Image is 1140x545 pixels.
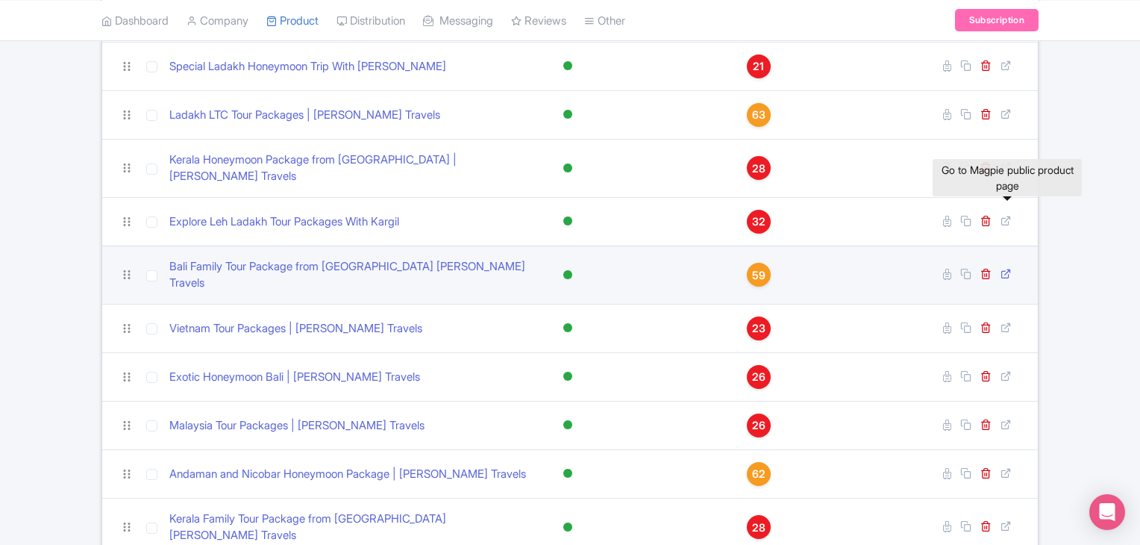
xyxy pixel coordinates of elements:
[733,156,784,180] a: 28
[752,214,765,230] span: 32
[169,107,440,124] a: Ladakh LTC Tour Packages | [PERSON_NAME] Travels
[169,511,532,544] a: Kerala Family Tour Package from [GEOGRAPHIC_DATA] [PERSON_NAME] Travels
[752,466,765,482] span: 62
[560,211,575,232] div: Active
[955,9,1039,31] a: Subscription
[933,159,1082,196] div: Go to Magpie public product page
[1089,494,1125,530] div: Open Intercom Messenger
[752,520,765,536] span: 28
[560,158,575,179] div: Active
[752,369,765,385] span: 26
[169,214,399,231] a: Explore Leh Ladakh Tour Packages With Kargil
[560,414,575,436] div: Active
[169,258,532,292] a: Bali Family Tour Package from [GEOGRAPHIC_DATA] [PERSON_NAME] Travels
[560,264,575,286] div: Active
[733,462,784,486] a: 62
[560,463,575,485] div: Active
[733,365,784,389] a: 26
[169,369,420,386] a: Exotic Honeymoon Bali | [PERSON_NAME] Travels
[733,263,784,287] a: 59
[752,320,765,337] span: 23
[560,104,575,125] div: Active
[560,317,575,339] div: Active
[169,152,532,185] a: Kerala Honeymoon Package from [GEOGRAPHIC_DATA] | [PERSON_NAME] Travels
[733,54,784,78] a: 21
[169,320,422,337] a: Vietnam Tour Packages | [PERSON_NAME] Travels
[752,161,765,177] span: 28
[752,107,765,123] span: 63
[752,267,765,284] span: 59
[752,417,765,434] span: 26
[733,103,784,127] a: 63
[733,317,784,340] a: 23
[169,466,526,483] a: Andaman and Nicobar Honeymoon Package | [PERSON_NAME] Travels
[169,58,446,75] a: Special Ladakh Honeymoon Trip With [PERSON_NAME]
[560,517,575,538] div: Active
[753,58,764,75] span: 21
[733,414,784,437] a: 26
[560,55,575,77] div: Active
[560,366,575,387] div: Active
[733,515,784,539] a: 28
[169,417,425,435] a: Malaysia Tour Packages | [PERSON_NAME] Travels
[733,210,784,234] a: 32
